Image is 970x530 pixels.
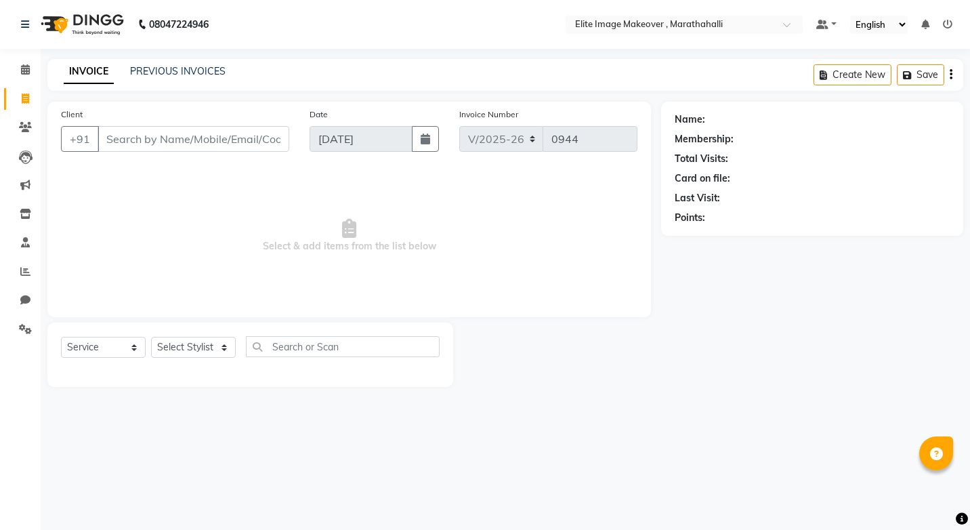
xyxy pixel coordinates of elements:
span: Select & add items from the list below [61,168,637,304]
div: Name: [675,113,705,127]
a: INVOICE [64,60,114,84]
img: logo [35,5,127,43]
div: Last Visit: [675,191,720,205]
button: Save [897,64,944,85]
button: Create New [814,64,891,85]
label: Date [310,108,328,121]
button: +91 [61,126,99,152]
div: Membership: [675,132,734,146]
label: Invoice Number [459,108,518,121]
iframe: chat widget [913,476,956,516]
div: Card on file: [675,171,730,186]
div: Total Visits: [675,152,728,166]
input: Search by Name/Mobile/Email/Code [98,126,289,152]
label: Client [61,108,83,121]
a: PREVIOUS INVOICES [130,65,226,77]
input: Search or Scan [246,336,440,357]
div: Points: [675,211,705,225]
b: 08047224946 [149,5,209,43]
